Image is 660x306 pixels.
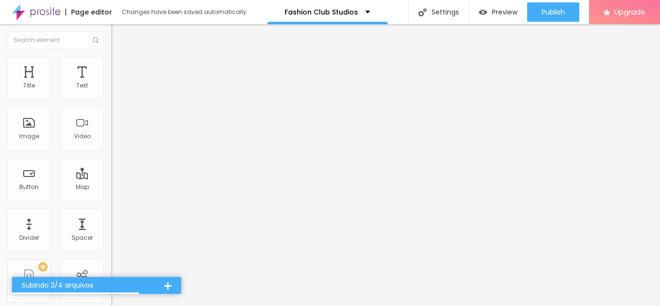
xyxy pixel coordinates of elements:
img: view-1.svg [479,8,487,16]
img: Icone [93,37,99,43]
button: Preview [469,2,527,22]
p: Fashion Club Studios [285,9,358,15]
input: Search element [7,31,104,49]
span: Upgrade [614,8,646,16]
button: Publish [527,2,579,22]
div: Subindo 3/4 arquivos [22,282,164,289]
div: Divider [19,234,39,241]
div: Changes have been saved automatically [122,9,246,15]
div: Text [76,82,88,89]
span: Publish [542,8,565,16]
div: Page editor [65,9,112,15]
div: Spacer [72,234,93,241]
div: Title [23,82,35,89]
div: Video [74,133,91,140]
span: Preview [492,8,517,16]
div: Map [76,184,89,190]
div: Image [19,133,39,140]
div: Button [19,184,39,190]
iframe: Editor [111,24,660,306]
img: Icone [418,8,427,16]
